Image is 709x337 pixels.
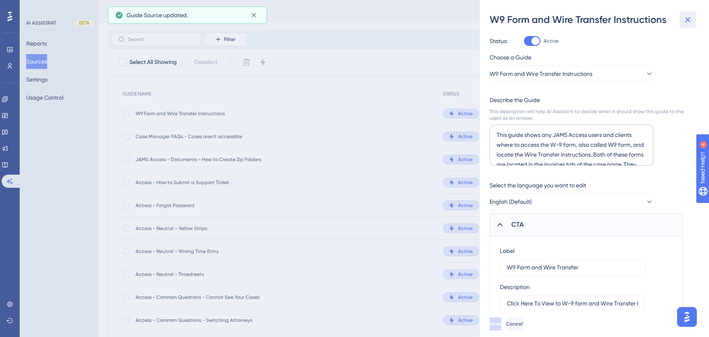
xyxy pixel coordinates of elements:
button: Cancel [506,317,523,330]
input: Type the value [507,263,639,272]
textarea: This guide shows any JAMS Access users and clients where to access the W-9 form, also called W9 f... [490,125,653,166]
button: English (Default) [490,194,653,210]
span: Need Help? [19,2,51,12]
iframe: UserGuiding AI Assistant Launcher [675,305,699,329]
div: Status: [490,36,508,46]
div: W9 Form and Wire Transfer Instructions [490,13,699,26]
span: Select the language you want to edit [490,180,586,190]
input: Type the value [507,299,639,308]
div: Description [500,282,530,292]
span: Choose a Guide [490,52,531,62]
span: CTA [511,220,524,230]
div: This description will help AI Assistant to decide when it should show this guide to the users as ... [490,108,693,121]
button: Save [490,317,501,330]
span: Save [490,321,501,327]
span: Cancel [506,321,523,327]
div: Label [500,246,515,256]
div: 4 [57,4,59,11]
label: Describe the Guide [490,95,693,105]
span: Active [544,38,558,44]
button: W9 Form and Wire Transfer Instructions [490,66,653,82]
span: W9 Form and Wire Transfer Instructions [490,69,592,79]
span: Guide Source updated. [126,10,188,20]
span: English (Default) [490,197,532,207]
